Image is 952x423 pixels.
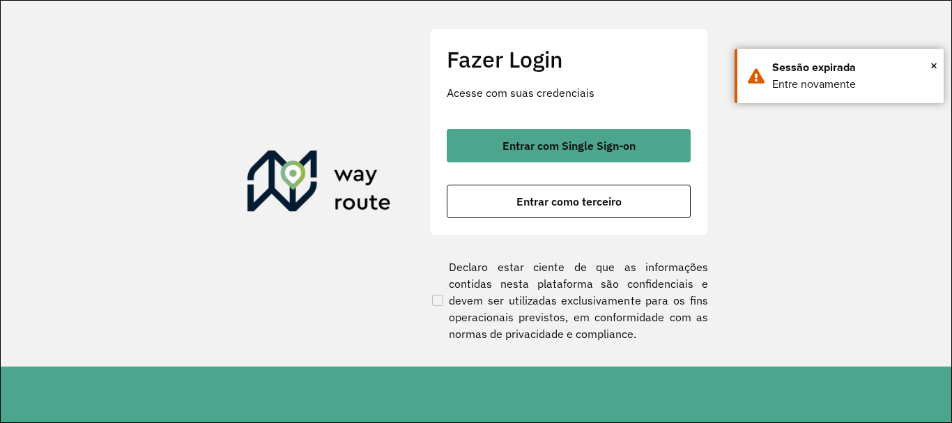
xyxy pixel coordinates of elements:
div: Sessão expirada [772,59,933,76]
label: Declaro estar ciente de que as informações contidas nesta plataforma são confidenciais e devem se... [429,259,708,342]
p: Acesse com suas credenciais [447,84,691,101]
span: Entrar com Single Sign-on [502,140,636,151]
span: Entrar como terceiro [516,196,622,207]
button: button [447,129,691,162]
div: Entre novamente [772,76,933,93]
button: button [447,185,691,218]
button: Close [930,55,937,76]
h2: Fazer Login [447,46,691,72]
span: × [930,55,937,76]
img: Roteirizador AmbevTech [247,151,391,217]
